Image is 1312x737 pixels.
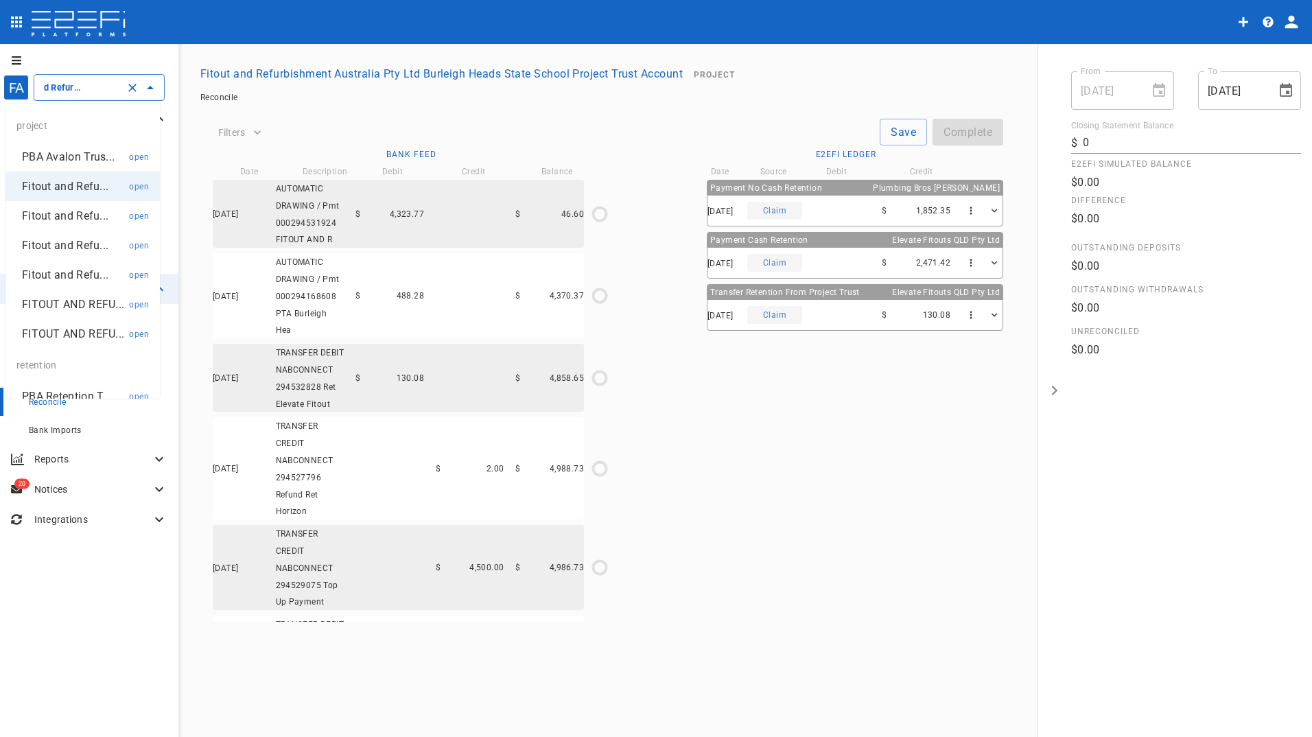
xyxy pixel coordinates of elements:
[1071,159,1301,169] span: E2EFi Simulated Balance
[3,75,29,100] div: FA
[550,291,584,301] span: 4,370.37
[707,207,733,216] span: [DATE]
[1071,327,1301,336] span: Unreconciled
[34,482,151,496] p: Notices
[882,258,887,268] span: $
[916,206,950,215] span: 1,852.35
[910,167,933,176] span: Credit
[515,464,520,473] span: $
[390,209,424,219] span: 4,323.77
[707,311,733,320] span: [DATE]
[29,425,82,435] span: Bank Imports
[1071,300,1301,316] p: $0.00
[276,529,338,607] span: TRANSFER CREDIT NABCONNECT 294529075 Top Up Payment
[397,291,424,301] span: 488.28
[22,388,111,404] p: PBA Retention T...
[129,392,149,401] span: open
[397,373,424,383] span: 130.08
[141,78,160,97] button: Close
[213,292,238,301] span: [DATE]
[34,452,151,466] p: Reports
[923,310,950,320] span: 130.08
[22,178,108,194] p: Fitout and Refu...
[1071,211,1301,226] p: $0.00
[1071,258,1301,274] p: $0.00
[22,296,124,312] p: FITOUT AND REFU...
[22,208,108,224] p: Fitout and Refu...
[436,464,441,473] span: $
[22,267,108,283] p: Fitout and Refu...
[276,257,340,335] span: AUTOMATIC DRAWING / Pmt 000294168608 PTA Burleigh Hea
[1071,174,1301,190] p: $0.00
[589,285,610,306] div: $0.00 / $488.28
[515,291,520,301] span: $
[916,258,950,268] span: 2,471.42
[213,563,238,573] span: [DATE]
[515,563,520,572] span: $
[873,183,1000,193] span: Plumbing Bros [PERSON_NAME]
[129,241,149,250] span: open
[515,373,520,383] span: $
[129,182,149,191] span: open
[760,167,787,176] span: Source
[355,291,360,301] span: $
[22,326,124,342] p: FITOUT AND REFU...
[213,121,267,143] button: Filters
[882,310,887,320] span: $
[14,479,30,489] span: 20
[550,373,584,383] span: 4,858.65
[1198,71,1267,110] input: dd/mm/yyyy
[710,183,822,193] span: Payment No Cash Retention
[462,167,485,176] span: Credit
[382,167,403,176] span: Debit
[123,78,142,97] button: Clear
[707,259,733,268] span: [DATE]
[882,206,887,215] span: $
[694,70,735,80] span: Project
[276,620,344,697] span: TRANSFER DEBIT NABCONNECT 294172753 Retent for Horizon
[589,557,610,578] div: $0.00 / $4,500.00
[40,80,120,95] input: Fitout and Refurbishment Australia Pty Ltd Burleigh Heads State School Project Trust Account
[892,288,1000,297] span: Elevate Fitouts QLD Pty Ltd
[1071,71,1140,110] input: dd/mm/yyyy
[355,373,360,383] span: $
[5,109,160,142] div: project
[303,167,347,176] span: Description
[892,235,1000,245] span: Elevate Fitouts QLD Pty Ltd
[34,513,151,526] p: Integrations
[200,93,1290,102] nav: breadcrumb
[469,563,504,572] span: 4,500.00
[561,209,584,219] span: 46.60
[355,209,360,219] span: $
[22,237,108,253] p: Fitout and Refu...
[711,167,729,176] span: Date
[589,204,610,224] div: $0.00 / $4,323.77
[5,349,160,382] div: retention
[213,373,238,383] span: [DATE]
[213,209,238,219] span: [DATE]
[710,288,860,297] span: Transfer Retention From Project Trust
[589,458,610,479] div: $0.00 / $2.00
[1071,135,1077,151] p: $
[1071,196,1301,205] span: Difference
[487,464,504,473] span: 2.00
[195,60,688,87] button: Fitout and Refurbishment Australia Pty Ltd Burleigh Heads State School Project Trust Account
[213,464,238,473] span: [DATE]
[129,270,149,280] span: open
[816,150,877,159] span: E2EFi Ledger
[200,93,238,102] a: Reconcile
[129,329,149,339] span: open
[276,348,344,408] span: TRANSFER DEBIT NABCONNECT 294532828 Ret Elevate Fitout
[1071,342,1301,358] p: $0.00
[541,167,573,176] span: Balance
[386,150,436,159] span: Bank Feed
[436,563,441,572] span: $
[276,421,333,516] span: TRANSFER CREDIT NABCONNECT 294527796 Refund Ret Horizon
[218,127,245,138] span: Filters
[880,119,927,145] button: Save
[129,300,149,309] span: open
[550,464,584,473] span: 4,988.73
[22,149,115,165] p: PBA Avalon Trus...
[276,184,340,244] span: AUTOMATIC DRAWING / Pmt 000294531924 FITOUT AND R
